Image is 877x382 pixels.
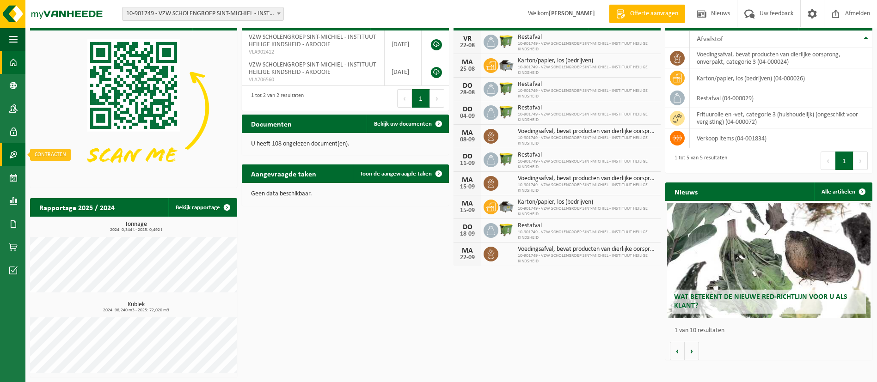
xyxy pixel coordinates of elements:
[458,59,477,66] div: MA
[498,57,514,73] img: WB-5000-GAL-GY-01
[35,308,237,313] span: 2024: 98,240 m3 - 2025: 72,020 m3
[458,106,477,113] div: DO
[609,5,685,23] a: Offerte aanvragen
[821,152,835,170] button: Previous
[690,88,872,108] td: restafval (04-000029)
[518,41,656,52] span: 10-901749 - VZW SCHOLENGROEP SINT-MICHIEL - INSTITUUT HEILIGE KINDSHEID
[168,198,236,217] a: Bekijk rapportage
[518,152,656,159] span: Restafval
[690,48,872,68] td: voedingsafval, bevat producten van dierlijke oorsprong, onverpakt, categorie 3 (04-000024)
[690,108,872,128] td: frituurolie en -vet, categorie 3 (huishoudelijk) (ongeschikt voor vergisting) (04-000072)
[242,164,325,182] h2: Aangevraagde taken
[518,135,656,146] span: 10-901749 - VZW SCHOLENGROEP SINT-MICHIEL - INSTITUUT HEILIGE KINDSHEID
[628,9,681,18] span: Offerte aanvragen
[685,342,699,360] button: Volgende
[249,49,377,56] span: VLA902412
[30,30,237,186] img: Download de VHEPlus App
[458,35,477,42] div: VR
[674,293,847,309] span: Wat betekent de nieuwe RED-richtlijn voor u als klant?
[518,34,656,41] span: Restafval
[518,199,656,206] span: Karton/papier, los (bedrijven)
[458,137,477,143] div: 08-09
[397,89,412,108] button: Previous
[518,57,656,65] span: Karton/papier, los (bedrijven)
[353,164,448,183] a: Toon de aangevraagde taken
[246,88,304,109] div: 1 tot 2 van 2 resultaten
[697,36,723,43] span: Afvalstof
[458,176,477,184] div: MA
[251,191,440,197] p: Geen data beschikbaar.
[549,10,595,17] strong: [PERSON_NAME]
[242,115,301,133] h2: Documenten
[498,198,514,214] img: WB-5000-GAL-GY-01
[367,115,448,133] a: Bekijk uw documenten
[458,113,477,120] div: 04-09
[498,104,514,120] img: WB-1100-HPE-GN-50
[518,128,656,135] span: Voedingsafval, bevat producten van dierlijke oorsprong, onverpakt, categorie 3
[458,200,477,207] div: MA
[835,152,853,170] button: 1
[518,159,656,170] span: 10-901749 - VZW SCHOLENGROEP SINT-MICHIEL - INSTITUUT HEILIGE KINDSHEID
[35,228,237,232] span: 2024: 0,344 t - 2025: 0,492 t
[518,175,656,182] span: Voedingsafval, bevat producten van dierlijke oorsprong, onverpakt, categorie 3
[518,81,656,88] span: Restafval
[458,90,477,96] div: 28-08
[518,230,656,241] span: 10-901749 - VZW SCHOLENGROEP SINT-MICHIEL - INSTITUUT HEILIGE KINDSHEID
[458,66,477,73] div: 25-08
[35,221,237,232] h3: Tonnage
[249,61,376,76] span: VZW SCHOLENGROEP SINT-MICHIEL - INSTITUUT HEILIGE KINDSHEID - ARDOOIE
[518,88,656,99] span: 10-901749 - VZW SCHOLENGROEP SINT-MICHIEL - INSTITUUT HEILIGE KINDSHEID
[498,222,514,237] img: WB-1100-HPE-GN-50
[122,7,284,21] span: 10-901749 - VZW SCHOLENGROEP SINT-MICHIEL - INSTITUUT HEILIGE KINDSHEID - ARDOOIE
[458,153,477,160] div: DO
[249,76,377,84] span: VLA706560
[518,206,656,217] span: 10-901749 - VZW SCHOLENGROEP SINT-MICHIEL - INSTITUUT HEILIGE KINDSHEID
[458,224,477,231] div: DO
[458,129,477,137] div: MA
[458,247,477,255] div: MA
[123,7,283,20] span: 10-901749 - VZW SCHOLENGROEP SINT-MICHIEL - INSTITUUT HEILIGE KINDSHEID - ARDOOIE
[458,82,477,90] div: DO
[430,89,444,108] button: Next
[385,58,422,86] td: [DATE]
[458,184,477,190] div: 15-09
[690,128,872,148] td: verkoop items (04-001834)
[518,253,656,264] span: 10-901749 - VZW SCHOLENGROEP SINT-MICHIEL - INSTITUUT HEILIGE KINDSHEID
[251,141,440,147] p: U heeft 108 ongelezen document(en).
[670,151,727,171] div: 1 tot 5 van 5 resultaten
[458,207,477,214] div: 15-09
[518,104,656,112] span: Restafval
[385,30,422,58] td: [DATE]
[458,231,477,237] div: 18-09
[518,246,656,253] span: Voedingsafval, bevat producten van dierlijke oorsprong, onverpakt, categorie 3
[498,151,514,167] img: WB-1100-HPE-GN-50
[249,34,376,48] span: VZW SCHOLENGROEP SINT-MICHIEL - INSTITUUT HEILIGE KINDSHEID - ARDOOIE
[518,222,656,230] span: Restafval
[498,80,514,96] img: WB-1100-HPE-GN-50
[458,160,477,167] div: 11-09
[360,171,432,177] span: Toon de aangevraagde taken
[814,182,871,201] a: Alle artikelen
[35,302,237,313] h3: Kubiek
[518,65,656,76] span: 10-901749 - VZW SCHOLENGROEP SINT-MICHIEL - INSTITUUT HEILIGE KINDSHEID
[458,255,477,261] div: 22-09
[665,182,707,200] h2: Nieuws
[30,198,124,216] h2: Rapportage 2025 / 2024
[667,203,870,318] a: Wat betekent de nieuwe RED-richtlijn voor u als klant?
[458,42,477,49] div: 22-08
[853,152,868,170] button: Next
[518,112,656,123] span: 10-901749 - VZW SCHOLENGROEP SINT-MICHIEL - INSTITUUT HEILIGE KINDSHEID
[374,121,432,127] span: Bekijk uw documenten
[518,182,656,194] span: 10-901749 - VZW SCHOLENGROEP SINT-MICHIEL - INSTITUUT HEILIGE KINDSHEID
[690,68,872,88] td: karton/papier, los (bedrijven) (04-000026)
[670,342,685,360] button: Vorige
[412,89,430,108] button: 1
[498,33,514,49] img: WB-1100-HPE-GN-50
[675,327,868,334] p: 1 van 10 resultaten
